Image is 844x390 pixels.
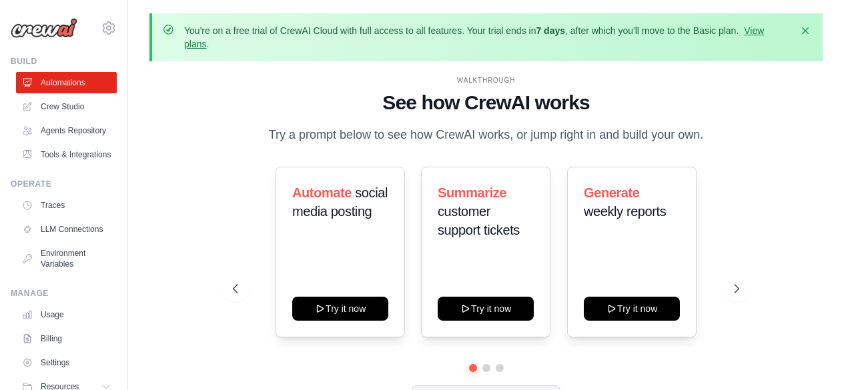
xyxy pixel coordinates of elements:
a: Automations [16,72,117,93]
span: Summarize [438,185,506,200]
div: Manage [11,288,117,299]
h1: See how CrewAI works [233,91,739,115]
div: Operate [11,179,117,189]
span: Generate [584,185,640,200]
button: Try it now [584,297,680,321]
span: social media posting [292,185,388,219]
span: weekly reports [584,204,666,219]
button: Try it now [438,297,534,321]
a: Tools & Integrations [16,144,117,165]
a: Environment Variables [16,243,117,275]
strong: 7 days [536,25,565,36]
a: Usage [16,304,117,325]
a: Crew Studio [16,96,117,117]
a: Traces [16,195,117,216]
a: Settings [16,352,117,373]
div: Build [11,56,117,67]
div: WALKTHROUGH [233,75,739,85]
a: Agents Repository [16,120,117,141]
a: Billing [16,328,117,349]
span: customer support tickets [438,204,520,237]
a: LLM Connections [16,219,117,240]
button: Try it now [292,297,388,321]
p: You're on a free trial of CrewAI Cloud with full access to all features. Your trial ends in , aft... [184,24,791,51]
p: Try a prompt below to see how CrewAI works, or jump right in and build your own. [262,125,711,145]
span: Automate [292,185,352,200]
img: Logo [11,18,77,38]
